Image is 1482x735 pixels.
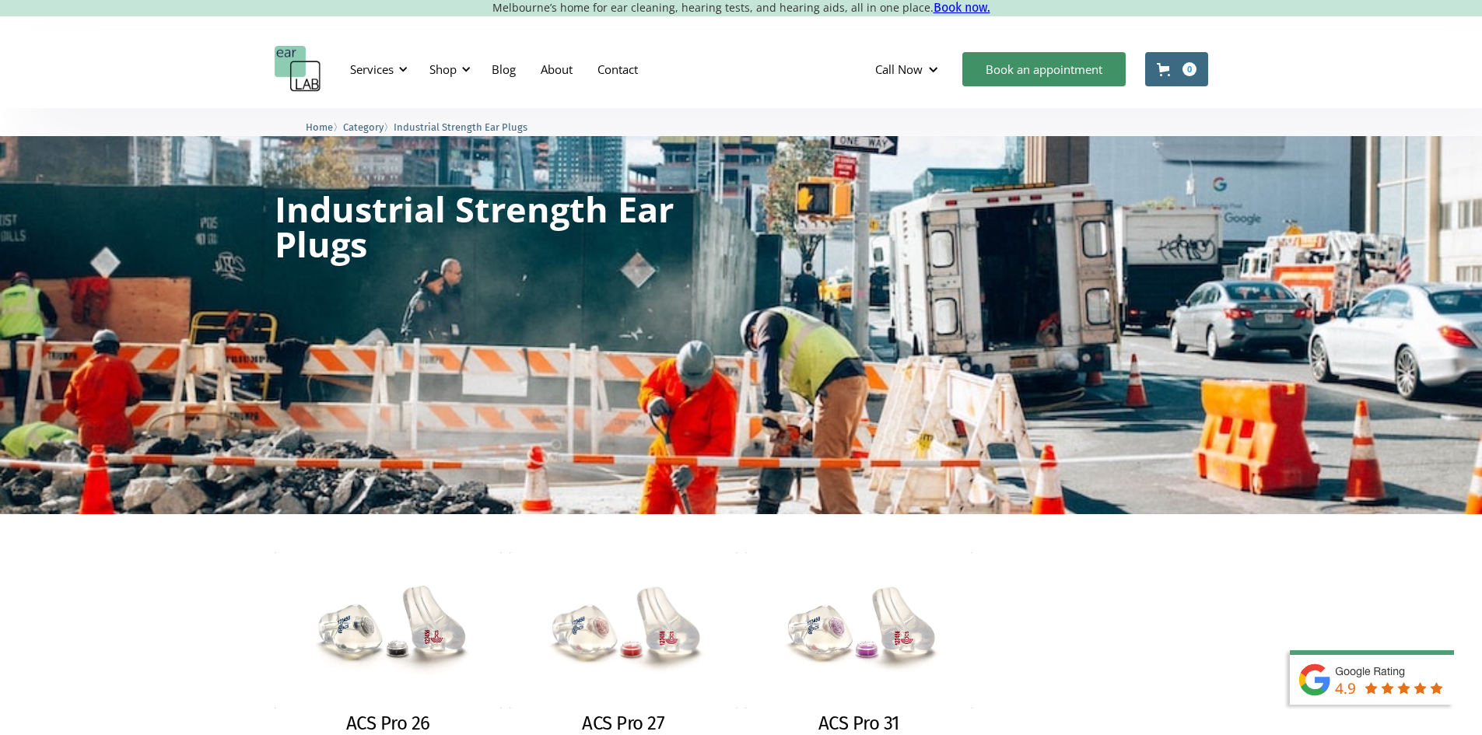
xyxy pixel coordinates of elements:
[875,61,923,77] div: Call Now
[346,712,430,735] h2: ACS Pro 26
[1145,52,1208,86] a: Open cart
[528,47,585,92] a: About
[745,552,973,709] img: ACS Pro 31
[306,119,333,134] a: Home
[420,46,475,93] div: Shop
[394,119,527,134] a: Industrial Strength Ear Plugs
[343,119,384,134] a: Category
[341,46,412,93] div: Services
[818,712,899,735] h2: ACS Pro 31
[343,121,384,133] span: Category
[275,552,503,709] img: ACS Pro 26
[962,52,1126,86] a: Book an appointment
[343,119,394,135] li: 〉
[510,552,737,709] img: ACS Pro 27
[350,61,394,77] div: Services
[429,61,457,77] div: Shop
[585,47,650,92] a: Contact
[863,46,955,93] div: Call Now
[275,191,688,261] h1: Industrial Strength Ear Plugs
[275,46,321,93] a: home
[394,121,527,133] span: Industrial Strength Ear Plugs
[1182,62,1196,76] div: 0
[306,119,343,135] li: 〉
[582,712,664,735] h2: ACS Pro 27
[479,47,528,92] a: Blog
[306,121,333,133] span: Home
